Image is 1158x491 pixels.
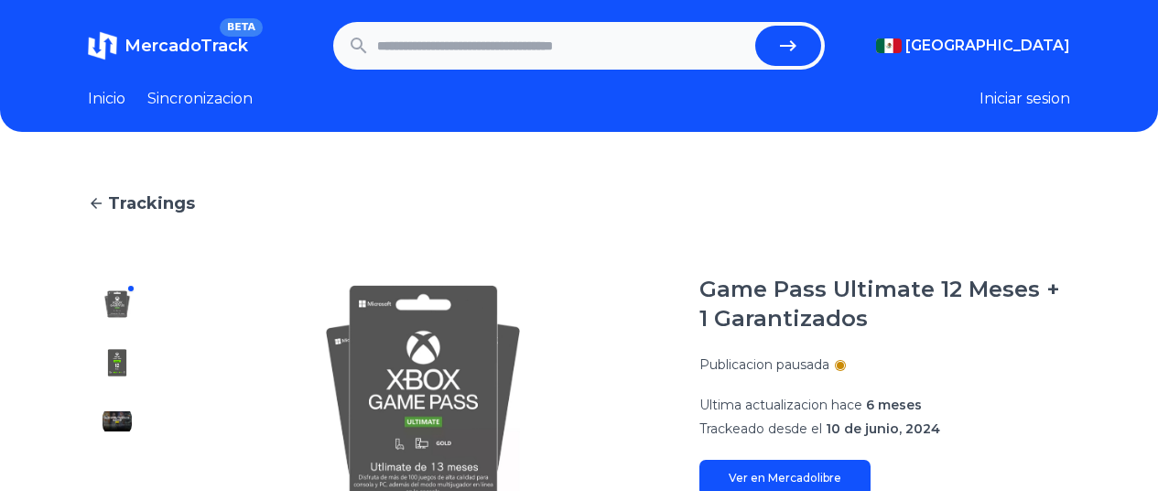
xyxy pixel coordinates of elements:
span: MercadoTrack [124,36,248,56]
img: MercadoTrack [88,31,117,60]
img: Game Pass Ultimate 12 Meses + 1 Garantizados [103,348,132,377]
h1: Game Pass Ultimate 12 Meses + 1 Garantizados [699,275,1070,333]
span: Trackings [108,191,195,216]
p: Publicacion pausada [699,355,829,374]
img: Game Pass Ultimate 12 Meses + 1 Garantizados [103,407,132,436]
span: Trackeado desde el [699,420,822,437]
a: MercadoTrackBETA [88,31,248,60]
button: Iniciar sesion [979,88,1070,110]
a: Sincronizacion [147,88,253,110]
span: [GEOGRAPHIC_DATA] [905,35,1070,57]
a: Inicio [88,88,125,110]
span: Ultima actualizacion hace [699,397,862,413]
span: 6 meses [866,397,922,413]
span: BETA [220,18,263,37]
img: Game Pass Ultimate 12 Meses + 1 Garantizados [103,289,132,319]
a: Trackings [88,191,1070,216]
button: [GEOGRAPHIC_DATA] [876,35,1070,57]
span: 10 de junio, 2024 [826,420,940,437]
img: Mexico [876,38,902,53]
